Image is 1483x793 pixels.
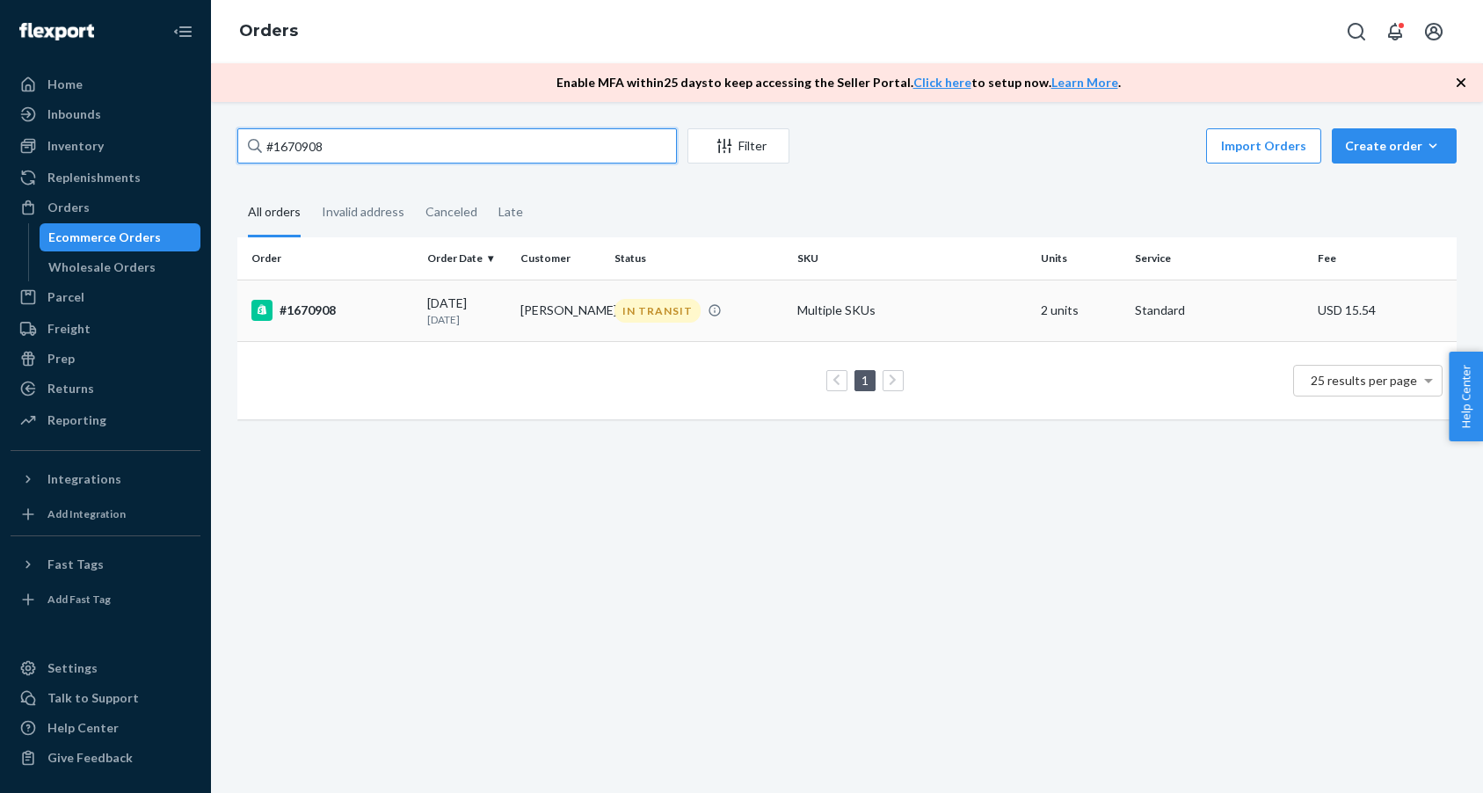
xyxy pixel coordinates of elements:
[165,14,200,49] button: Close Navigation
[19,23,94,40] img: Flexport logo
[790,237,1034,280] th: SKU
[513,280,607,341] td: [PERSON_NAME]
[498,189,523,235] div: Late
[1378,14,1413,49] button: Open notifications
[47,470,121,488] div: Integrations
[11,550,200,578] button: Fast Tags
[556,74,1121,91] p: Enable MFA within 25 days to keep accessing the Seller Portal. to setup now. .
[47,320,91,338] div: Freight
[47,199,90,216] div: Orders
[1416,14,1451,49] button: Open account menu
[614,299,701,323] div: IN TRANSIT
[11,315,200,343] a: Freight
[47,288,84,306] div: Parcel
[11,406,200,434] a: Reporting
[688,137,789,155] div: Filter
[420,237,513,280] th: Order Date
[858,373,872,388] a: Page 1 is your current page
[11,744,200,772] button: Give Feedback
[1034,237,1127,280] th: Units
[427,312,506,327] p: [DATE]
[47,350,75,367] div: Prep
[1051,75,1118,90] a: Learn More
[1034,280,1127,341] td: 2 units
[1128,237,1311,280] th: Service
[913,75,971,90] a: Click here
[11,586,200,614] a: Add Fast Tag
[11,70,200,98] a: Home
[47,719,119,737] div: Help Center
[1345,137,1443,155] div: Create order
[239,21,298,40] a: Orders
[790,280,1034,341] td: Multiple SKUs
[47,749,133,767] div: Give Feedback
[48,229,161,246] div: Ecommerce Orders
[11,283,200,311] a: Parcel
[47,592,111,607] div: Add Fast Tag
[47,556,104,573] div: Fast Tags
[11,345,200,373] a: Prep
[11,375,200,403] a: Returns
[11,100,200,128] a: Inbounds
[607,237,790,280] th: Status
[427,295,506,327] div: [DATE]
[248,189,301,237] div: All orders
[11,684,200,712] a: Talk to Support
[47,689,139,707] div: Talk to Support
[47,380,94,397] div: Returns
[1311,373,1417,388] span: 25 results per page
[47,659,98,677] div: Settings
[11,164,200,192] a: Replenishments
[237,237,420,280] th: Order
[40,223,201,251] a: Ecommerce Orders
[1206,128,1321,164] button: Import Orders
[1449,352,1483,441] button: Help Center
[1135,302,1304,319] p: Standard
[237,128,677,164] input: Search orders
[47,105,101,123] div: Inbounds
[11,465,200,493] button: Integrations
[520,251,600,266] div: Customer
[251,300,413,321] div: #1670908
[48,258,156,276] div: Wholesale Orders
[47,411,106,429] div: Reporting
[11,132,200,160] a: Inventory
[47,506,126,521] div: Add Integration
[1339,14,1374,49] button: Open Search Box
[11,654,200,682] a: Settings
[40,253,201,281] a: Wholesale Orders
[47,137,104,155] div: Inventory
[47,169,141,186] div: Replenishments
[1311,280,1457,341] td: USD 15.54
[425,189,477,235] div: Canceled
[322,189,404,235] div: Invalid address
[1311,237,1457,280] th: Fee
[1332,128,1457,164] button: Create order
[47,76,83,93] div: Home
[687,128,789,164] button: Filter
[11,193,200,222] a: Orders
[225,6,312,57] ol: breadcrumbs
[11,500,200,528] a: Add Integration
[11,714,200,742] a: Help Center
